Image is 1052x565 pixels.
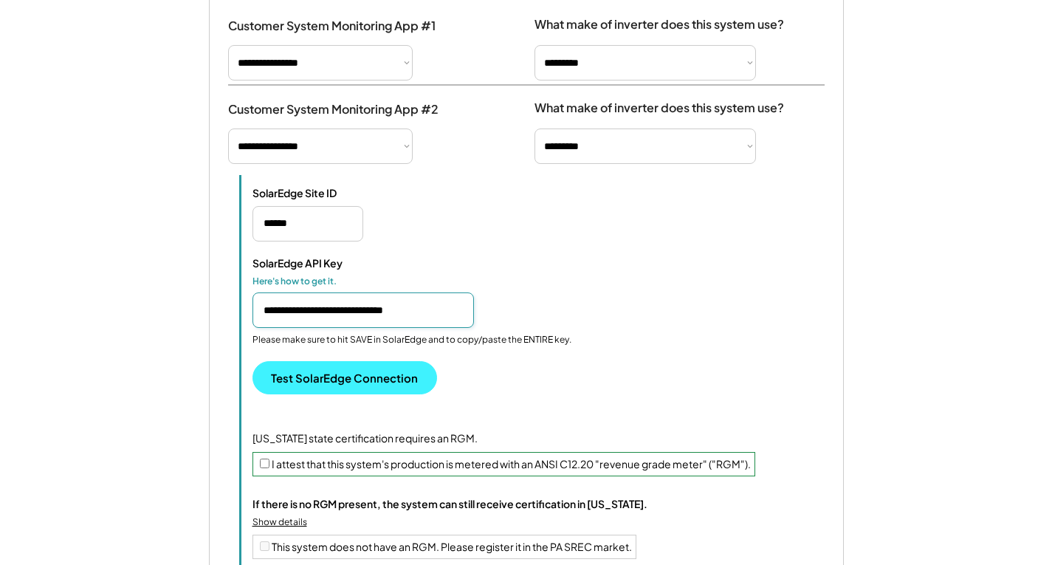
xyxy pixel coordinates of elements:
[252,516,307,529] div: Show details
[272,540,632,553] label: This system does not have an RGM. Please register it in the PA SREC market.
[252,431,825,446] div: [US_STATE] state certification requires an RGM.
[252,361,437,394] button: Test SolarEdge Connection
[228,86,439,119] div: Customer System Monitoring App #2
[534,2,784,35] div: What make of inverter does this system use?
[228,2,436,35] div: Customer System Monitoring App #1
[534,86,784,119] div: What make of inverter does this system use?
[252,334,571,346] div: Please make sure to hit SAVE in SolarEdge and to copy/paste the ENTIRE key.
[252,275,400,287] div: Here's how to get it.
[252,497,647,510] div: If there is no RGM present, the system can still receive certification in [US_STATE].
[252,186,400,199] div: SolarEdge Site ID
[252,256,400,270] div: SolarEdge API Key
[272,457,751,470] label: I attest that this system's production is metered with an ANSI C12.20 "revenue grade meter" ("RGM").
